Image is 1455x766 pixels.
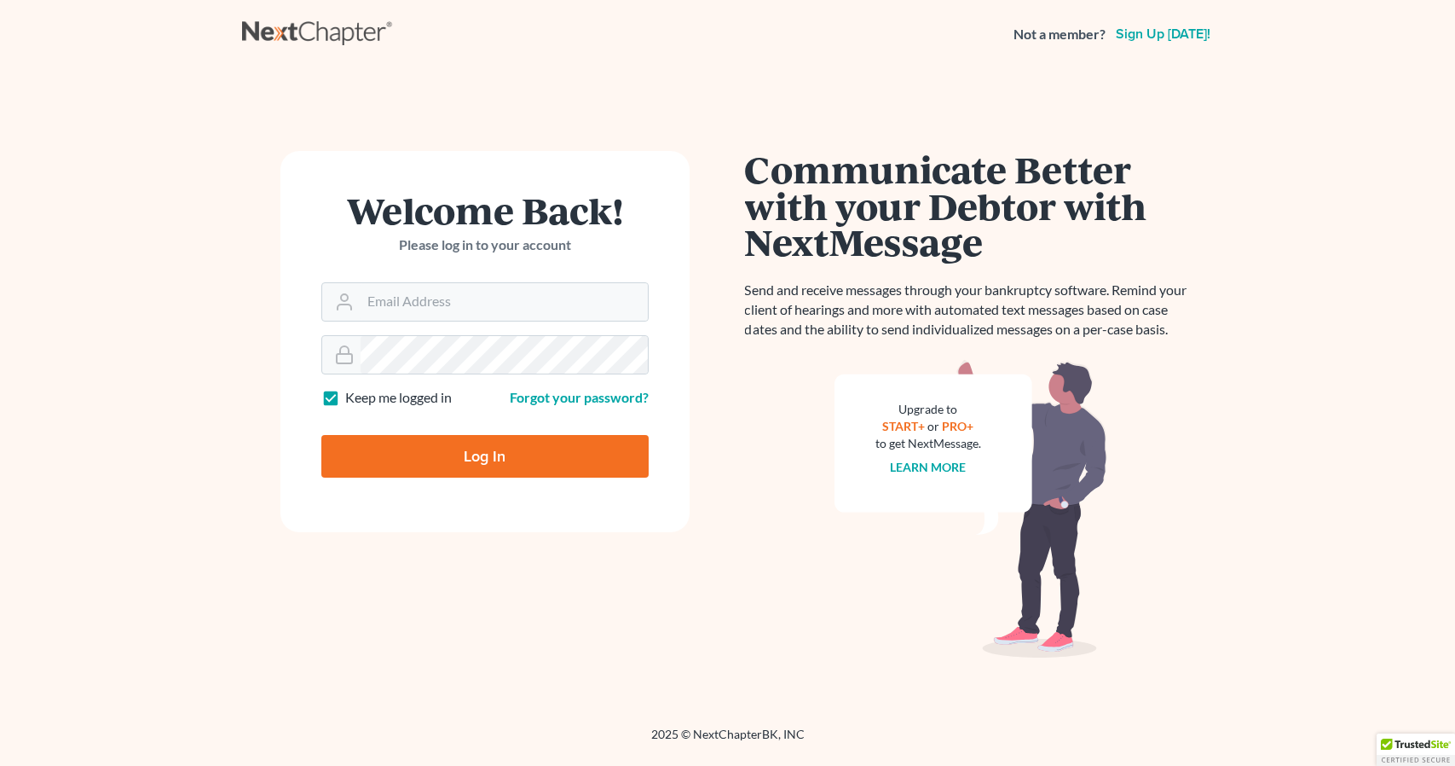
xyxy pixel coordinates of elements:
span: or [927,419,939,433]
div: 2025 © NextChapterBK, INC [242,726,1214,757]
div: Upgrade to [875,401,981,418]
div: to get NextMessage. [875,435,981,452]
p: Send and receive messages through your bankruptcy software. Remind your client of hearings and mo... [745,281,1197,339]
a: PRO+ [942,419,973,433]
p: Please log in to your account [321,235,649,255]
input: Log In [321,435,649,478]
h1: Communicate Better with your Debtor with NextMessage [745,151,1197,260]
a: Learn more [890,460,966,474]
a: START+ [882,419,925,433]
label: Keep me logged in [345,388,452,408]
input: Email Address [361,283,648,321]
a: Forgot your password? [510,389,649,405]
div: TrustedSite Certified [1377,734,1455,766]
h1: Welcome Back! [321,192,649,229]
a: Sign up [DATE]! [1112,27,1214,41]
img: nextmessage_bg-59042aed3d76b12b5cd301f8e5b87938c9018125f34e5fa2b7a6b67550977c72.svg [834,360,1107,659]
strong: Not a member? [1013,25,1106,44]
